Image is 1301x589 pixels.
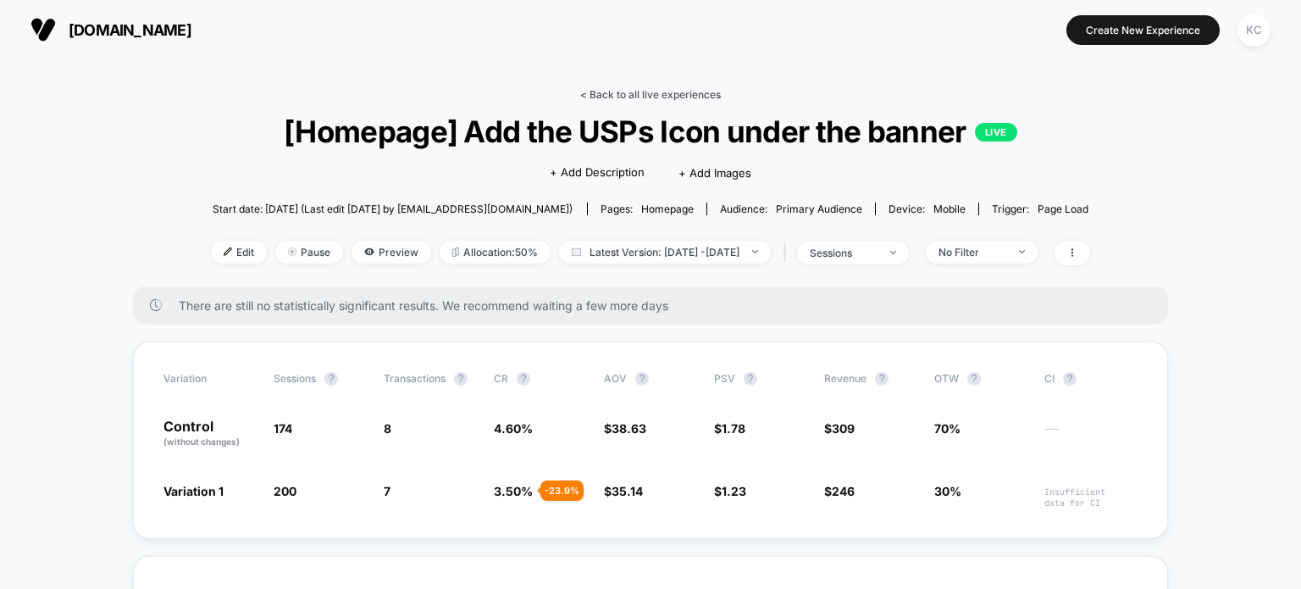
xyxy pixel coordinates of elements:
img: end [1019,250,1025,253]
button: ? [517,372,530,386]
img: calendar [572,247,581,256]
span: $ [824,421,855,436]
button: ? [635,372,649,386]
button: ? [744,372,757,386]
span: 200 [274,484,296,498]
span: Latest Version: [DATE] - [DATE] [559,241,771,264]
div: sessions [810,247,877,259]
span: Edit [211,241,267,264]
span: (without changes) [163,436,240,447]
img: end [288,247,296,256]
span: 1.23 [722,484,746,498]
button: ? [875,372,889,386]
div: No Filter [938,246,1006,258]
span: 246 [832,484,855,498]
button: KC [1232,13,1276,47]
span: Page Load [1038,203,1088,215]
button: [DOMAIN_NAME] [25,16,197,43]
span: Variation 1 [163,484,224,498]
span: CI [1044,372,1138,386]
span: 4.60 % [494,421,533,436]
img: end [890,251,896,254]
span: Pause [275,241,343,264]
div: Trigger: [992,203,1088,215]
span: Primary Audience [776,203,862,215]
span: PSV [714,372,735,385]
span: $ [604,484,643,498]
span: + Add Description [550,164,645,181]
img: rebalance [452,247,459,257]
span: Insufficient data for CI [1044,486,1138,508]
span: Device: [875,203,978,215]
button: ? [967,372,981,386]
span: [DOMAIN_NAME] [69,21,191,39]
span: CR [494,372,508,385]
button: ? [324,372,338,386]
span: Preview [352,241,431,264]
span: $ [604,421,646,436]
img: Visually logo [30,17,56,42]
span: Revenue [824,372,866,385]
span: Allocation: 50% [440,241,551,264]
span: 38.63 [612,421,646,436]
span: 1.78 [722,421,745,436]
span: $ [714,421,745,436]
div: Pages: [601,203,694,215]
span: 35.14 [612,484,643,498]
span: There are still no statistically significant results. We recommend waiting a few more days [179,298,1134,313]
span: $ [714,484,746,498]
span: 70% [934,421,961,436]
span: --- [1044,424,1138,448]
img: end [752,250,758,253]
span: + Add Images [678,166,751,180]
span: 8 [384,421,391,436]
div: KC [1237,14,1271,47]
span: 309 [832,421,855,436]
span: | [779,241,797,265]
button: ? [1063,372,1077,386]
span: mobile [933,203,966,215]
p: Control [163,420,257,448]
span: 3.50 % [494,484,533,498]
span: 30% [934,484,961,498]
button: Create New Experience [1066,15,1220,45]
span: OTW [934,372,1027,386]
p: LIVE [975,123,1017,142]
span: Transactions [384,372,446,385]
div: - 23.9 % [540,481,584,501]
button: ? [454,372,468,386]
span: [Homepage] Add the USPs Icon under the banner [255,114,1046,149]
a: < Back to all live experiences [580,88,721,101]
img: edit [224,247,232,256]
span: Sessions [274,372,316,385]
span: homepage [641,203,694,215]
span: 174 [274,421,292,436]
span: Start date: [DATE] (Last edit [DATE] by [EMAIL_ADDRESS][DOMAIN_NAME]) [213,203,573,215]
span: Variation [163,372,257,386]
span: AOV [604,372,627,385]
div: Audience: [720,203,862,215]
span: $ [824,484,855,498]
span: 7 [384,484,390,498]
